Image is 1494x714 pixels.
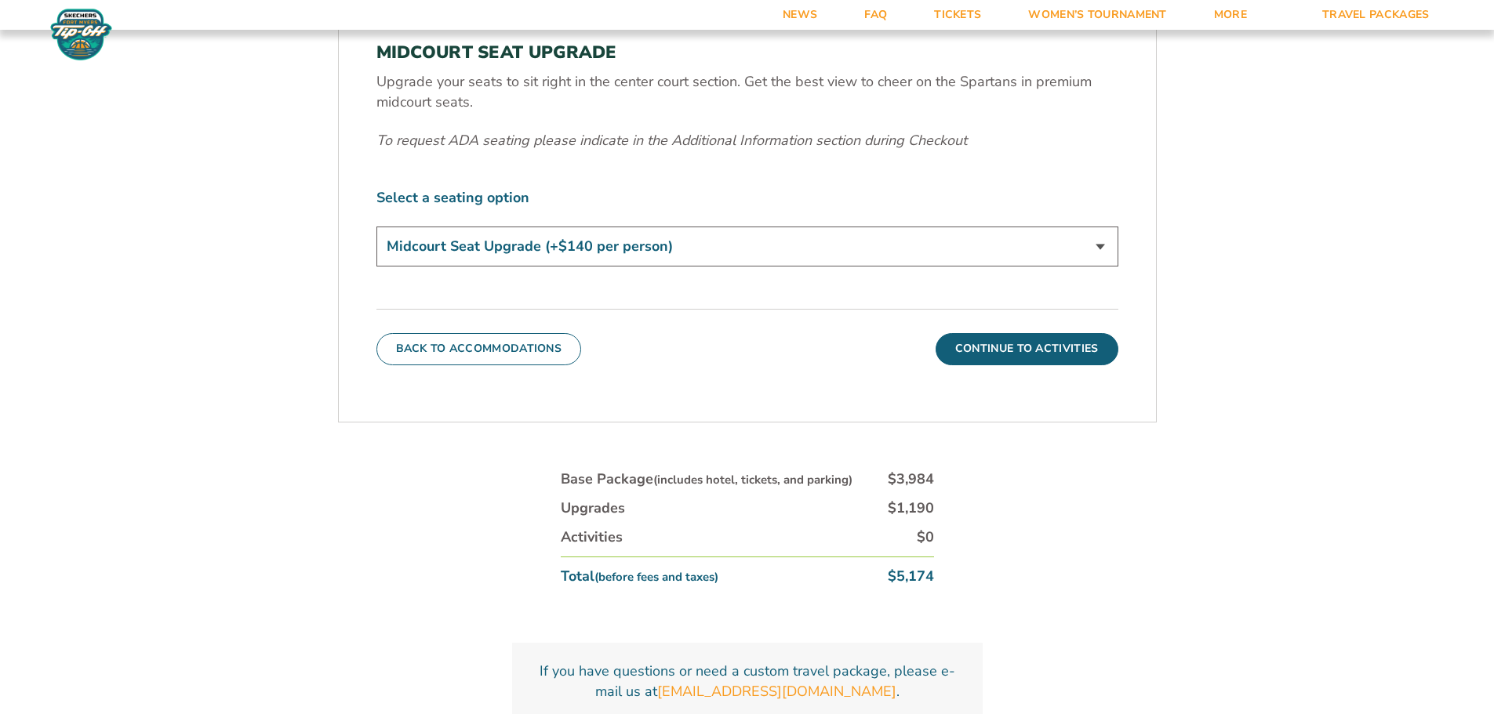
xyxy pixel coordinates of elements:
div: Base Package [561,469,852,489]
label: Select a seating option [376,188,1118,208]
div: $1,190 [888,498,934,518]
small: (includes hotel, tickets, and parking) [653,472,852,487]
button: Back To Accommodations [376,333,582,364]
button: Continue To Activities [936,333,1118,364]
div: $3,984 [888,469,934,489]
div: Activities [561,527,623,547]
div: Upgrades [561,498,625,518]
p: If you have questions or need a custom travel package, please e-mail us at . [531,661,964,701]
p: Upgrade your seats to sit right in the center court section. Get the best view to cheer on the Sp... [376,72,1118,111]
div: Total [561,567,718,586]
small: (before fees and taxes) [594,569,718,585]
div: $5,174 [888,567,934,586]
img: Fort Myers Tip-Off [47,8,115,61]
a: [EMAIL_ADDRESS][DOMAIN_NAME] [657,682,896,701]
h3: MIDCOURT SEAT UPGRADE [376,42,1118,63]
div: $0 [917,527,934,547]
em: To request ADA seating please indicate in the Additional Information section during Checkout [376,131,967,150]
